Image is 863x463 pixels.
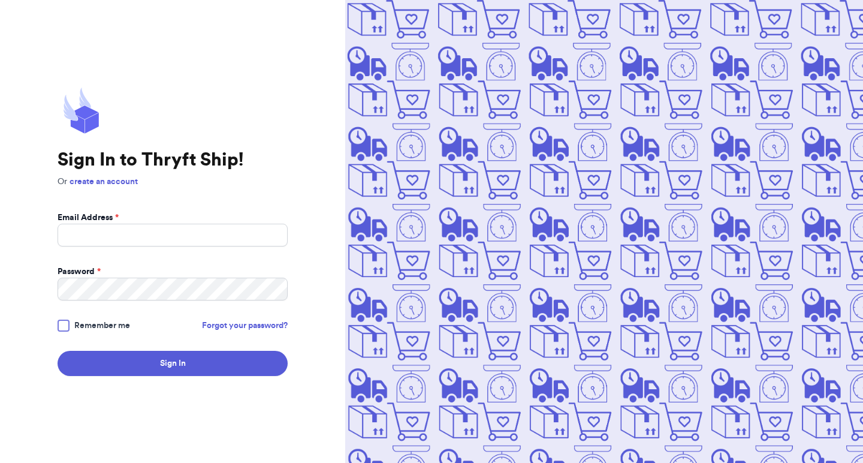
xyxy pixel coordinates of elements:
[58,212,119,224] label: Email Address
[58,176,288,188] p: Or
[202,320,288,332] a: Forgot your password?
[58,149,288,171] h1: Sign In to Thryft Ship!
[58,351,288,376] button: Sign In
[70,178,138,186] a: create an account
[74,320,130,332] span: Remember me
[58,266,101,278] label: Password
